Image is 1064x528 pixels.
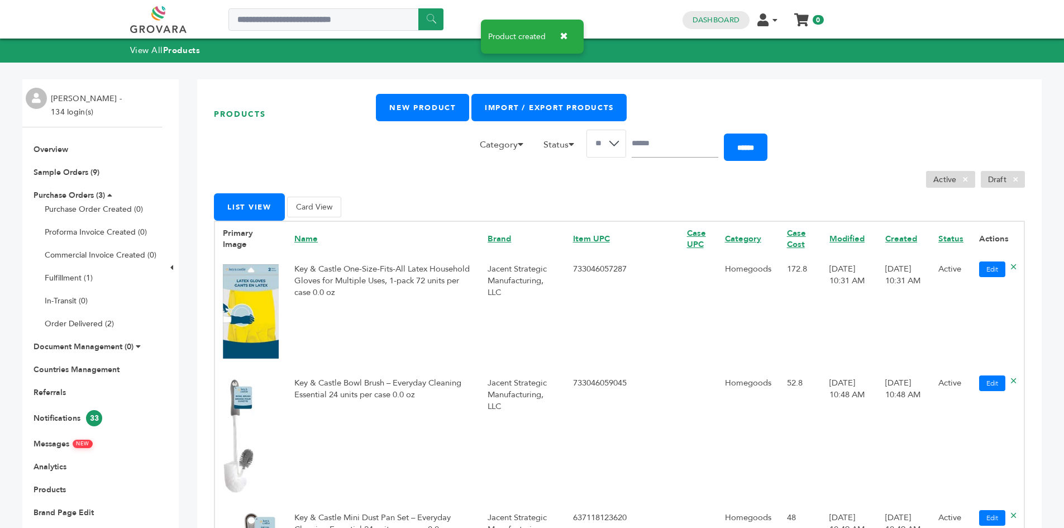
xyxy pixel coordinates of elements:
button: ✖ [551,25,576,48]
a: Edit [979,375,1005,391]
a: Fulfillment (1) [45,273,93,283]
a: Item UPC [573,233,610,244]
a: Category [725,233,761,244]
li: Category [474,138,536,157]
input: Search [632,130,718,158]
a: Brand Page Edit [34,507,94,518]
a: Modified [829,233,865,244]
a: Import / Export Products [471,94,627,121]
td: [DATE] 10:31 AM [877,256,931,370]
a: Case UPC [687,227,706,250]
th: Primary Image [214,221,287,256]
button: Card View [287,197,341,217]
span: × [956,173,975,186]
a: Commercial Invoice Created (0) [45,250,156,260]
td: Key & Castle Bowl Brush – Everyday Cleaning Essential 24 units per case 0.0 oz [287,370,480,505]
a: Notifications33 [34,413,102,424]
a: Status [938,233,963,244]
a: Purchase Orders (3) [34,190,105,201]
img: profile.png [26,88,47,109]
h1: Products [214,94,376,135]
a: Analytics [34,462,66,472]
button: List View [214,193,285,221]
a: Sample Orders (9) [34,167,99,178]
a: MessagesNEW [34,439,93,449]
td: Jacent Strategic Manufacturing, LLC [480,256,565,370]
li: Status [538,138,586,157]
img: No Image [223,378,254,493]
td: [DATE] 10:31 AM [822,256,877,370]
td: 733046057287 [565,256,679,370]
a: Products [34,484,66,495]
td: Homegoods [717,256,779,370]
td: 733046059045 [565,370,679,505]
a: Dashboard [693,15,739,25]
a: Purchase Order Created (0) [45,204,143,215]
td: Active [931,256,971,370]
li: Draft [981,171,1025,188]
a: Referrals [34,387,66,398]
td: Homegoods [717,370,779,505]
th: Actions [971,221,1024,256]
a: View AllProducts [130,45,201,56]
a: New Product [376,94,469,121]
span: 0 [813,15,823,25]
a: Name [294,233,318,244]
span: Product created [488,33,546,41]
span: × [1006,173,1025,186]
strong: Products [163,45,200,56]
td: [DATE] 10:48 AM [822,370,877,505]
td: Active [931,370,971,505]
a: Edit [979,510,1005,526]
li: Active [926,171,975,188]
a: Overview [34,144,68,155]
a: Case Cost [787,227,806,250]
a: Edit [979,261,1005,277]
a: Created [885,233,917,244]
input: Search a product or brand... [228,8,443,31]
img: No Image [223,264,279,358]
a: Proforma Invoice Created (0) [45,227,147,237]
a: In-Transit (0) [45,296,88,306]
a: Brand [488,233,511,244]
td: 52.8 [779,370,822,505]
td: [DATE] 10:48 AM [877,370,931,505]
td: 172.8 [779,256,822,370]
li: [PERSON_NAME] - 134 login(s) [51,92,125,119]
a: Document Management (0) [34,341,133,352]
a: Order Delivered (2) [45,318,114,329]
span: NEW [72,439,93,448]
td: Jacent Strategic Manufacturing, LLC [480,370,565,505]
td: Key & Castle One-Size-Fits-All Latex Household Gloves for Multiple Uses, 1-pack 72 units per case... [287,256,480,370]
span: 33 [86,410,102,426]
a: My Cart [795,10,808,22]
a: Countries Management [34,364,120,375]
